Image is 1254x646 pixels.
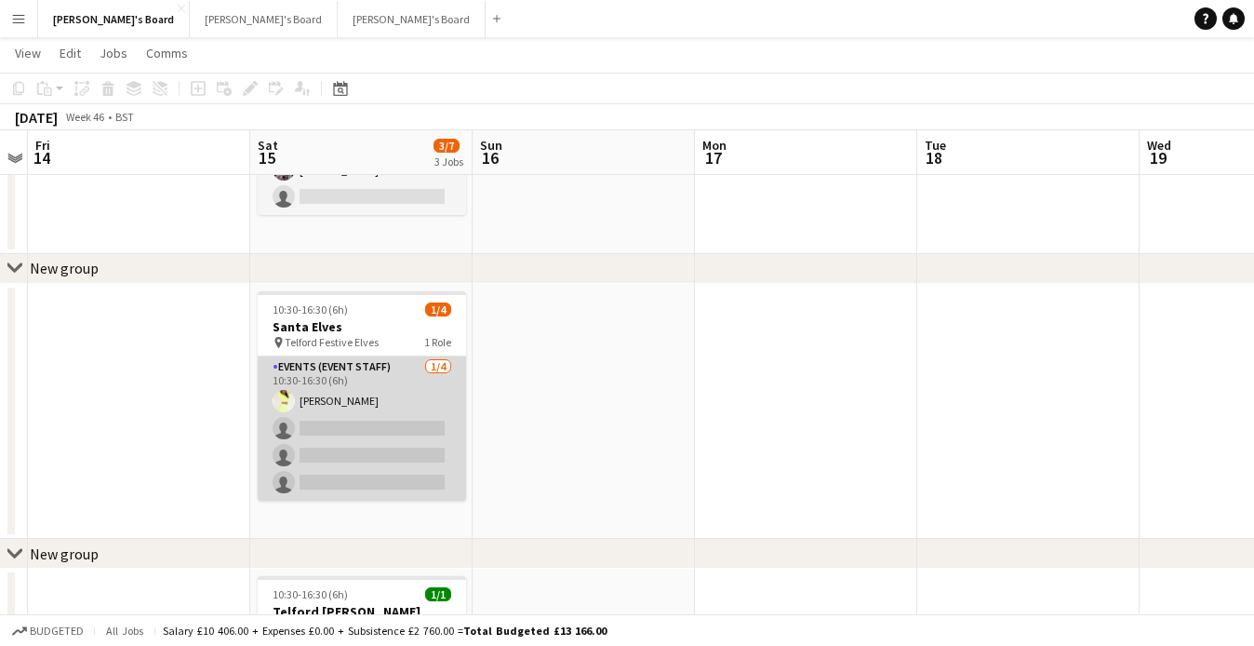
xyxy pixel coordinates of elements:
[925,137,946,154] span: Tue
[30,545,99,563] div: New group
[258,357,466,501] app-card-role: Events (Event Staff)1/410:30-16:30 (6h)[PERSON_NAME]
[425,587,451,601] span: 1/1
[15,45,41,61] span: View
[15,108,58,127] div: [DATE]
[102,624,147,638] span: All jobs
[434,155,463,168] div: 3 Jobs
[115,110,134,124] div: BST
[60,45,81,61] span: Edit
[424,335,451,349] span: 1 Role
[273,587,348,601] span: 10:30-16:30 (6h)
[30,259,99,277] div: New group
[477,147,502,168] span: 16
[61,110,108,124] span: Week 46
[9,621,87,641] button: Budgeted
[425,303,451,316] span: 1/4
[922,147,946,168] span: 18
[52,41,88,65] a: Edit
[33,147,50,168] span: 14
[702,137,727,154] span: Mon
[338,1,486,37] button: [PERSON_NAME]'s Board
[92,41,135,65] a: Jobs
[139,41,195,65] a: Comms
[258,318,466,335] h3: Santa Elves
[480,137,502,154] span: Sun
[30,625,84,638] span: Budgeted
[190,1,338,37] button: [PERSON_NAME]'s Board
[1147,137,1171,154] span: Wed
[1144,147,1171,168] span: 19
[273,303,348,316] span: 10:30-16:30 (6h)
[258,137,278,154] span: Sat
[38,1,190,37] button: [PERSON_NAME]'s Board
[255,147,278,168] span: 15
[163,624,607,638] div: Salary £10 406.00 + Expenses £0.00 + Subsistence £2 760.00 =
[35,137,50,154] span: Fri
[7,41,48,65] a: View
[463,624,607,638] span: Total Budgeted £13 166.00
[700,147,727,168] span: 17
[258,291,466,501] app-job-card: 10:30-16:30 (6h)1/4Santa Elves Telford Festive Elves1 RoleEvents (Event Staff)1/410:30-16:30 (6h)...
[285,335,379,349] span: Telford Festive Elves
[434,139,460,153] span: 3/7
[258,603,466,620] h3: Telford [PERSON_NAME]
[100,45,127,61] span: Jobs
[146,45,188,61] span: Comms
